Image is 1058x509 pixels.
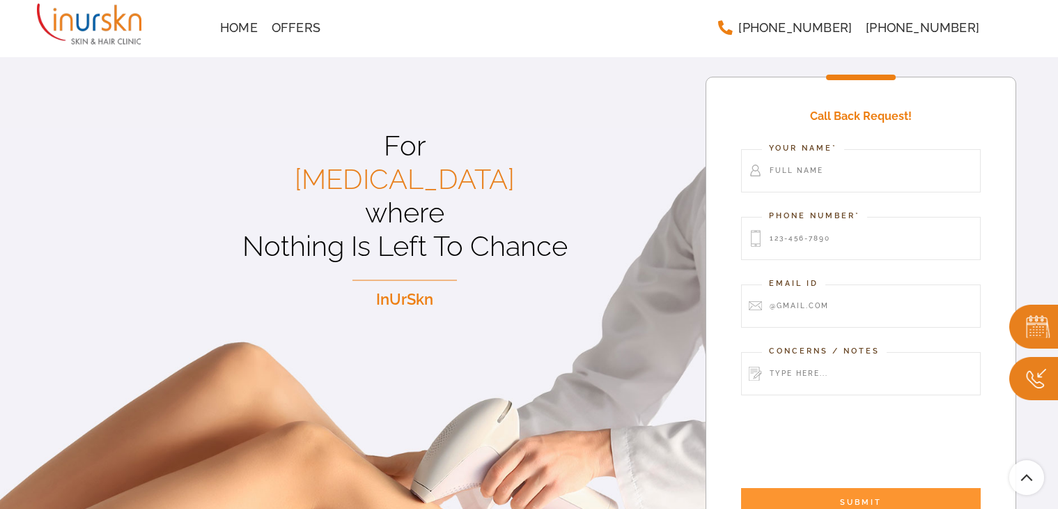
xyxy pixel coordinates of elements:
span: [PHONE_NUMBER] [866,22,979,34]
iframe: reCAPTCHA [741,420,953,474]
input: @gmail.com [741,284,981,328]
h4: Call Back Request! [741,98,981,135]
span: [PHONE_NUMBER] [738,22,852,34]
input: 123-456-7890 [741,217,981,260]
a: [PHONE_NUMBER] [710,14,859,42]
a: Offers [265,14,327,42]
a: [PHONE_NUMBER] [859,14,986,42]
p: InUrSkn [104,287,706,312]
span: Offers [272,22,320,34]
p: For where Nothing Is Left To Chance [104,129,706,263]
label: Phone Number* [762,210,867,222]
input: Type here... [741,352,981,395]
input: Full Name [741,149,981,192]
img: Callc.png [1009,357,1058,401]
span: [MEDICAL_DATA] [295,162,515,195]
a: Home [213,14,265,42]
label: Your Name* [762,142,844,155]
img: book.png [1009,305,1058,349]
label: Email Id [762,278,825,290]
a: Scroll To Top [1009,460,1044,495]
span: Home [220,22,258,34]
label: Concerns / Notes [762,345,887,358]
